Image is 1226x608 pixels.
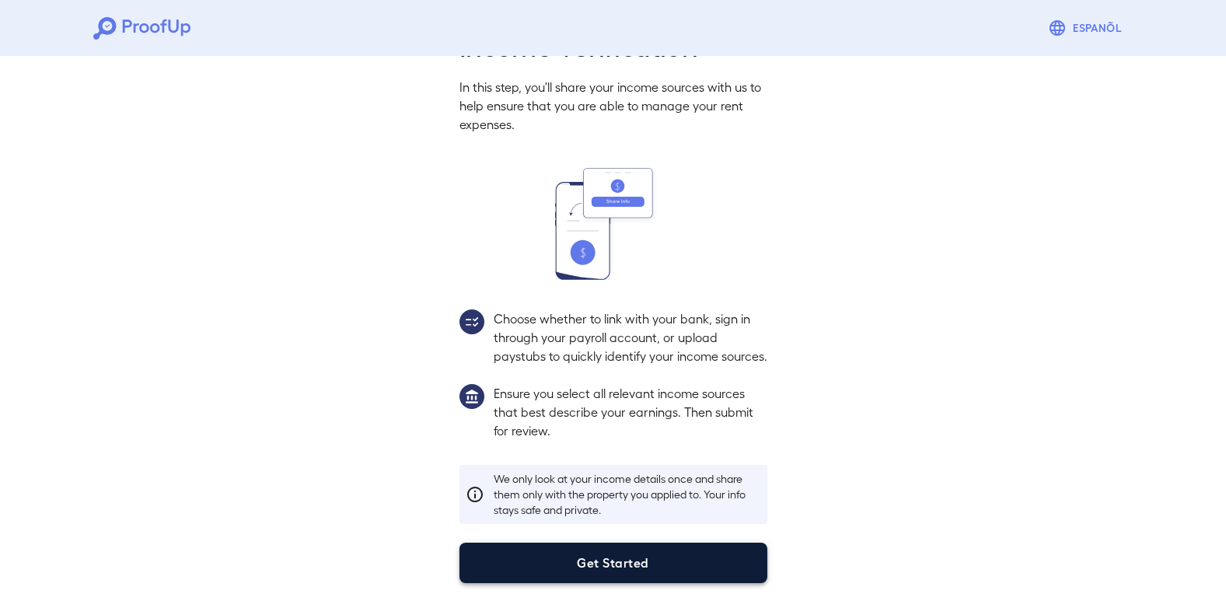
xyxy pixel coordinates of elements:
[494,384,767,440] p: Ensure you select all relevant income sources that best describe your earnings. Then submit for r...
[494,309,767,365] p: Choose whether to link with your bank, sign in through your payroll account, or upload paystubs t...
[459,309,484,334] img: group2.svg
[459,543,767,583] button: Get Started
[555,168,672,280] img: transfer_money.svg
[494,471,761,518] p: We only look at your income details once and share them only with the property you applied to. Yo...
[1042,12,1133,44] button: Espanõl
[459,384,484,409] img: group1.svg
[459,78,767,134] p: In this step, you'll share your income sources with us to help ensure that you are able to manage...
